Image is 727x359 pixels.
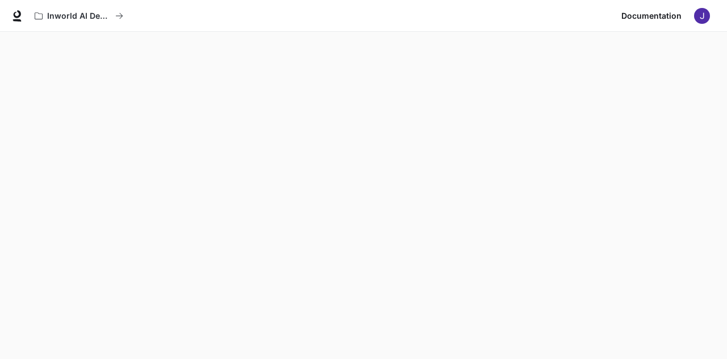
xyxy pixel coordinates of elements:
span: Documentation [621,9,682,23]
button: All workspaces [30,5,128,27]
button: User avatar [691,5,713,27]
img: User avatar [694,8,710,24]
p: Inworld AI Demos [47,11,111,21]
a: Documentation [617,5,686,27]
